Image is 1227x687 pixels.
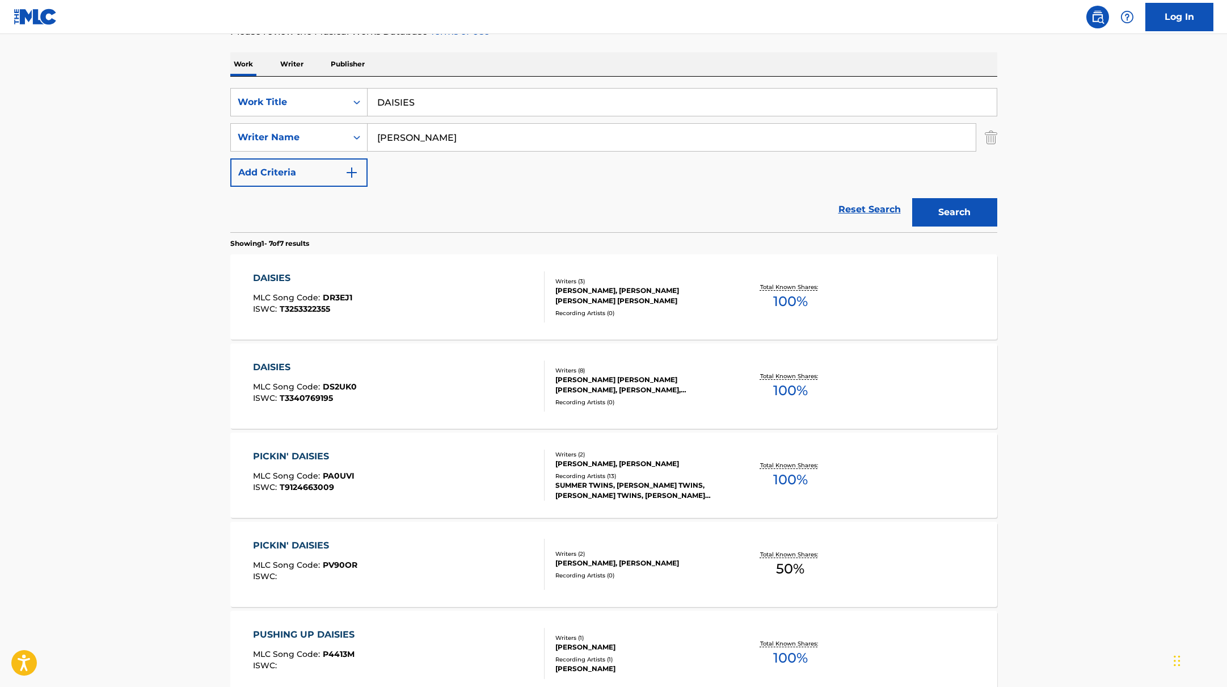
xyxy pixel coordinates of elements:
[1170,632,1227,687] iframe: Chat Widget
[912,198,997,227] button: Search
[323,382,357,392] span: DS2UK0
[985,123,997,152] img: Delete Criterion
[773,291,808,312] span: 100 %
[760,372,821,380] p: Total Known Shares:
[555,634,727,642] div: Writers ( 1 )
[776,559,804,579] span: 50 %
[253,382,323,392] span: MLC Song Code :
[253,660,280,671] span: ISWC :
[327,52,368,76] p: Publisher
[555,398,727,407] div: Recording Artists ( 0 )
[277,52,307,76] p: Writer
[555,309,727,317] div: Recording Artists ( 0 )
[555,286,727,306] div: [PERSON_NAME], [PERSON_NAME] [PERSON_NAME] [PERSON_NAME]
[760,639,821,648] p: Total Known Shares:
[253,393,280,403] span: ISWC :
[773,380,808,401] span: 100 %
[555,459,727,469] div: [PERSON_NAME], [PERSON_NAME]
[238,131,340,144] div: Writer Name
[253,560,323,570] span: MLC Song Code :
[323,649,355,659] span: P4413M
[555,642,727,652] div: [PERSON_NAME]
[323,292,352,303] span: DR3EJ1
[230,158,368,187] button: Add Criteria
[555,277,727,286] div: Writers ( 3 )
[238,95,340,109] div: Work Title
[555,480,727,501] div: SUMMER TWINS, [PERSON_NAME] TWINS, [PERSON_NAME] TWINS, [PERSON_NAME] TWINS,[PERSON_NAME] TWINS, ...
[760,461,821,470] p: Total Known Shares:
[773,648,808,668] span: 100 %
[1145,3,1213,31] a: Log In
[253,471,323,481] span: MLC Song Code :
[323,560,357,570] span: PV90OR
[253,450,355,463] div: PICKIN' DAISIES
[253,482,280,492] span: ISWC :
[253,649,323,659] span: MLC Song Code :
[230,343,997,429] a: DAISIESMLC Song Code:DS2UK0ISWC:T3340769195Writers (8)[PERSON_NAME] [PERSON_NAME] [PERSON_NAME], ...
[345,166,359,179] img: 9d2ae6d4665cec9f34b9.svg
[555,571,727,580] div: Recording Artists ( 0 )
[323,471,355,481] span: PA0UVI
[555,550,727,558] div: Writers ( 2 )
[230,254,997,340] a: DAISIESMLC Song Code:DR3EJ1ISWC:T3253322355Writers (3)[PERSON_NAME], [PERSON_NAME] [PERSON_NAME] ...
[230,522,997,607] a: PICKIN' DAISIESMLC Song Code:PV90ORISWC:Writers (2)[PERSON_NAME], [PERSON_NAME]Recording Artists ...
[253,539,357,552] div: PICKIN' DAISIES
[253,628,360,642] div: PUSHING UP DAISIES
[230,238,309,249] p: Showing 1 - 7 of 7 results
[773,470,808,490] span: 100 %
[555,472,727,480] div: Recording Artists ( 13 )
[253,304,280,314] span: ISWC :
[1174,644,1180,678] div: Drag
[14,9,57,25] img: MLC Logo
[555,450,727,459] div: Writers ( 2 )
[760,550,821,559] p: Total Known Shares:
[280,482,334,492] span: T9124663009
[1091,10,1104,24] img: search
[760,283,821,291] p: Total Known Shares:
[230,88,997,232] form: Search Form
[555,366,727,375] div: Writers ( 8 )
[555,558,727,568] div: [PERSON_NAME], [PERSON_NAME]
[1086,6,1109,28] a: Public Search
[253,271,352,285] div: DAISIES
[230,433,997,518] a: PICKIN' DAISIESMLC Song Code:PA0UVIISWC:T9124663009Writers (2)[PERSON_NAME], [PERSON_NAME]Recordi...
[555,664,727,674] div: [PERSON_NAME]
[230,52,256,76] p: Work
[280,393,333,403] span: T3340769195
[253,292,323,303] span: MLC Song Code :
[253,361,357,374] div: DAISIES
[833,197,906,222] a: Reset Search
[1116,6,1139,28] div: Help
[280,304,330,314] span: T3253322355
[253,571,280,581] span: ISWC :
[555,375,727,395] div: [PERSON_NAME] [PERSON_NAME] [PERSON_NAME], [PERSON_NAME], [PERSON_NAME], [PERSON_NAME], [PERSON_N...
[555,655,727,664] div: Recording Artists ( 1 )
[1120,10,1134,24] img: help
